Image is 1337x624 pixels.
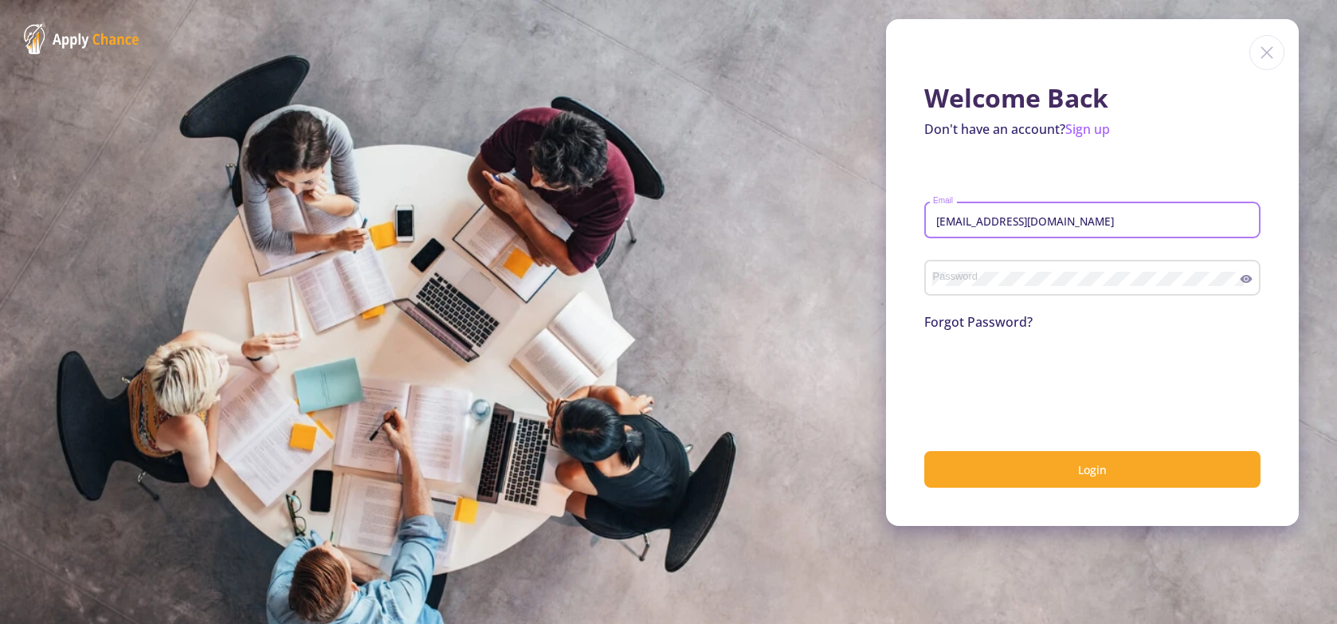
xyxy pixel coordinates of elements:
img: close icon [1249,35,1284,70]
h1: Welcome Back [924,83,1261,113]
img: ApplyChance Logo [24,24,139,54]
a: Forgot Password? [924,313,1033,331]
span: Login [1078,462,1107,477]
a: Sign up [1065,120,1110,138]
button: Login [924,451,1261,489]
p: Don't have an account? [924,120,1261,139]
iframe: reCAPTCHA [924,351,1166,413]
